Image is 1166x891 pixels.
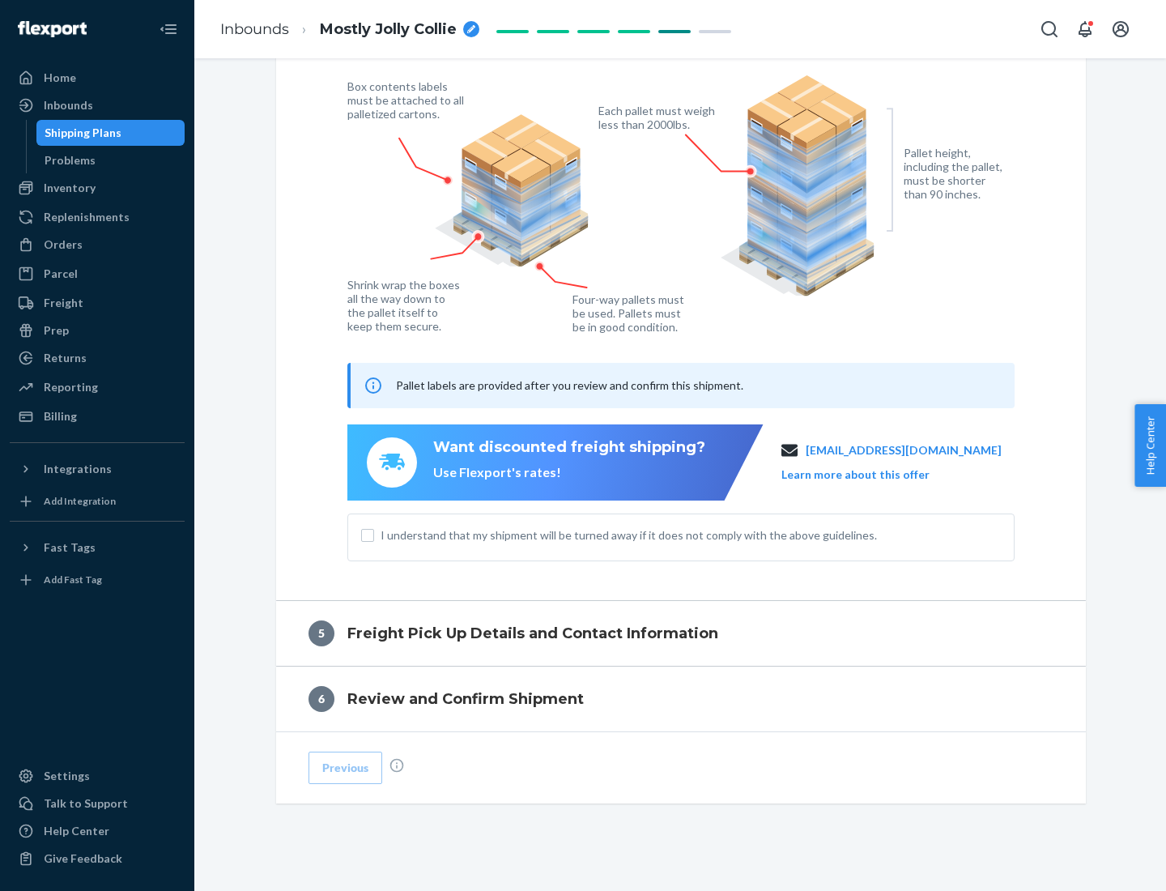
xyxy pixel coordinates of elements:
a: Add Fast Tag [10,567,185,593]
figcaption: Each pallet must weigh less than 2000lbs. [598,104,719,131]
a: Prep [10,318,185,343]
a: Billing [10,403,185,429]
a: Problems [36,147,185,173]
div: Shipping Plans [45,125,121,141]
span: Mostly Jolly Collie [320,19,457,40]
div: Home [44,70,76,86]
div: Parcel [44,266,78,282]
button: Help Center [1134,404,1166,487]
button: Integrations [10,456,185,482]
button: Open Search Box [1033,13,1066,45]
button: Open account menu [1104,13,1137,45]
button: 5Freight Pick Up Details and Contact Information [276,601,1086,666]
div: 5 [309,620,334,646]
ol: breadcrumbs [207,6,492,53]
a: Reporting [10,374,185,400]
div: Orders [44,237,83,253]
div: Freight [44,295,83,311]
div: Want discounted freight shipping? [433,437,705,458]
input: I understand that my shipment will be turned away if it does not comply with the above guidelines. [361,529,374,542]
button: Learn more about this offer [781,467,930,483]
a: Parcel [10,261,185,287]
a: Talk to Support [10,791,185,816]
button: Fast Tags [10,535,185,561]
div: 6 [309,686,334,712]
span: Pallet labels are provided after you review and confirm this shipment. [396,378,743,392]
div: Help Center [44,823,109,839]
button: Previous [309,752,382,784]
button: 6Review and Confirm Shipment [276,667,1086,731]
figcaption: Four-way pallets must be used. Pallets must be in good condition. [572,292,685,334]
a: Add Integration [10,488,185,514]
a: Replenishments [10,204,185,230]
div: Talk to Support [44,795,128,812]
div: Use Flexport's rates! [433,463,705,482]
a: Inbounds [10,92,185,118]
a: Inventory [10,175,185,201]
a: [EMAIL_ADDRESS][DOMAIN_NAME] [806,442,1002,458]
div: Add Fast Tag [44,573,102,586]
div: Fast Tags [44,539,96,556]
a: Help Center [10,818,185,844]
span: I understand that my shipment will be turned away if it does not comply with the above guidelines. [381,527,1001,544]
figcaption: Pallet height, including the pallet, must be shorter than 90 inches. [904,146,1010,201]
div: Give Feedback [44,850,122,867]
div: Reporting [44,379,98,395]
a: Shipping Plans [36,120,185,146]
div: Integrations [44,461,112,477]
a: Inbounds [220,20,289,38]
div: Inventory [44,180,96,196]
figcaption: Shrink wrap the boxes all the way down to the pallet itself to keep them secure. [347,278,463,333]
div: Returns [44,350,87,366]
figcaption: Box contents labels must be attached to all palletized cartons. [347,79,468,121]
div: Inbounds [44,97,93,113]
h4: Review and Confirm Shipment [347,688,584,710]
a: Freight [10,290,185,316]
div: Replenishments [44,209,130,225]
a: Returns [10,345,185,371]
a: Home [10,65,185,91]
div: Settings [44,768,90,784]
h4: Freight Pick Up Details and Contact Information [347,623,718,644]
div: Problems [45,152,96,168]
button: Close Navigation [152,13,185,45]
button: Give Feedback [10,846,185,872]
a: Orders [10,232,185,258]
div: Prep [44,322,69,339]
img: Flexport logo [18,21,87,37]
div: Billing [44,408,77,424]
div: Add Integration [44,494,116,508]
a: Settings [10,763,185,789]
button: Open notifications [1069,13,1101,45]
